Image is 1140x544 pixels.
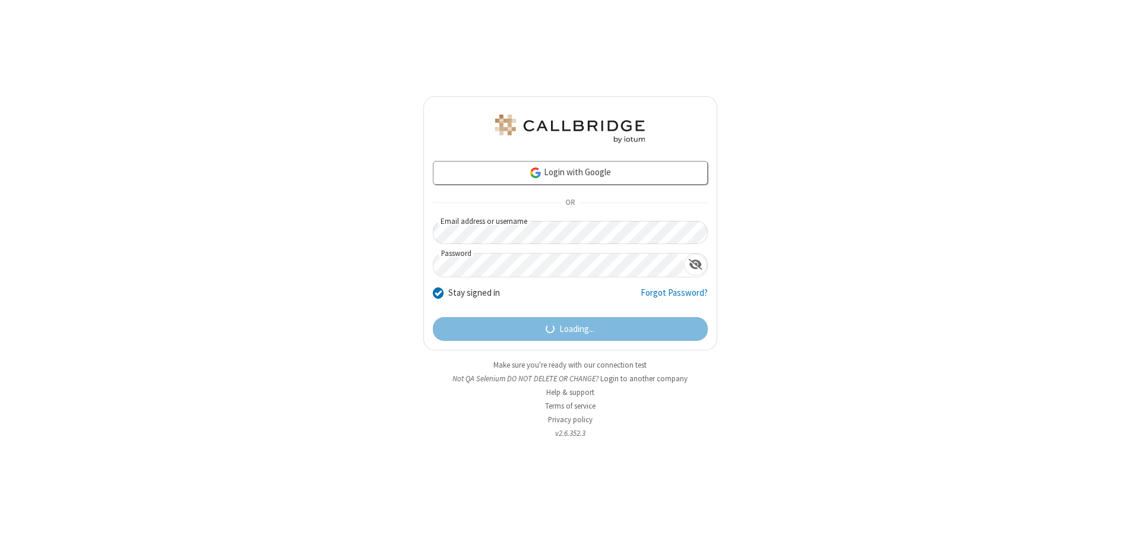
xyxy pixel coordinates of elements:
input: Email address or username [433,221,708,244]
a: Make sure you're ready with our connection test [493,360,647,370]
button: Loading... [433,317,708,341]
a: Terms of service [545,401,596,411]
a: Help & support [546,387,594,397]
a: Forgot Password? [641,286,708,309]
span: OR [560,195,579,211]
label: Stay signed in [448,286,500,300]
img: google-icon.png [529,166,542,179]
div: Show password [684,254,707,276]
button: Login to another company [600,373,688,384]
input: Password [433,254,684,277]
img: QA Selenium DO NOT DELETE OR CHANGE [493,115,647,143]
li: Not QA Selenium DO NOT DELETE OR CHANGE? [423,373,717,384]
span: Loading... [559,322,594,336]
a: Privacy policy [548,415,593,425]
a: Login with Google [433,161,708,185]
li: v2.6.352.3 [423,428,717,439]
